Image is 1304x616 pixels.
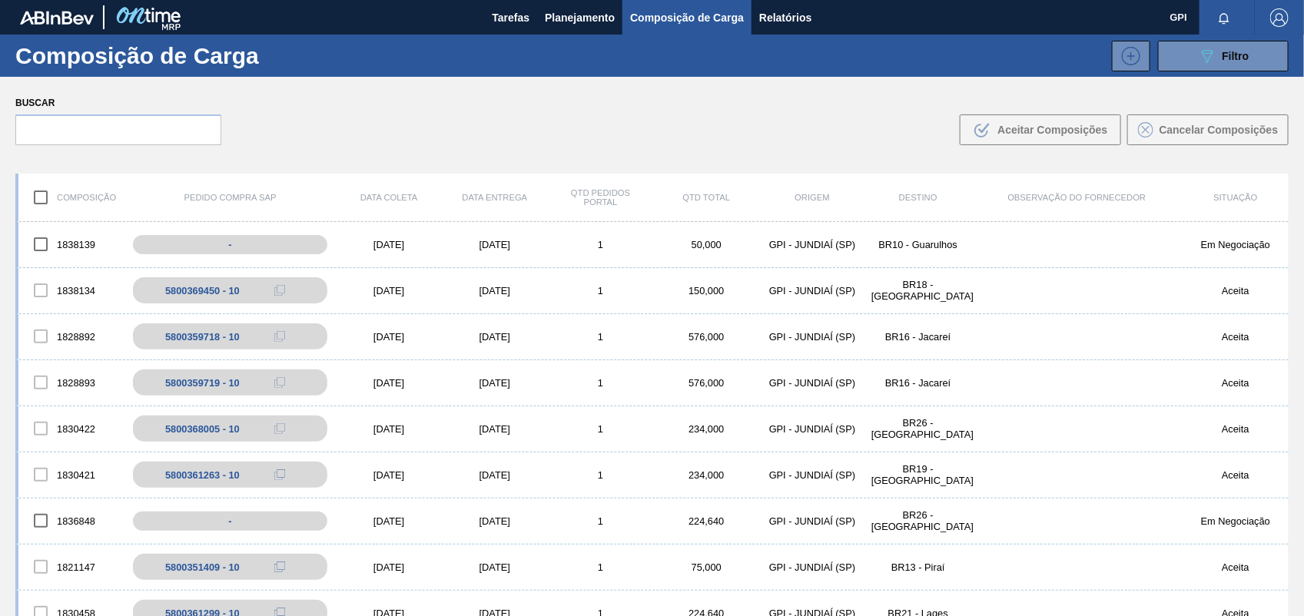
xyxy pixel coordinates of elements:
[336,561,442,573] div: [DATE]
[654,285,760,296] div: 150,000
[997,124,1107,136] span: Aceitar Composições
[1183,561,1289,573] div: Aceita
[264,281,295,300] div: Copiar
[865,417,971,440] div: BR26 - Uberlândia
[1183,469,1289,481] div: Aceita
[18,459,124,491] div: 1830421
[654,193,760,202] div: Qtd Total
[133,512,328,531] div: -
[20,11,94,25] img: TNhmsLtSVTkK8tSr43FrP2fwEKptu5GPRR3wAAAABJRU5ErkJggg==
[336,193,442,202] div: Data coleta
[492,8,529,27] span: Tarefas
[759,285,865,296] div: GPI - JUNDIAÍ (SP)
[865,279,971,302] div: BR18 - Pernambuco
[15,47,264,65] h1: Composição de Carga
[548,331,654,343] div: 1
[18,228,124,260] div: 1838139
[336,331,442,343] div: [DATE]
[442,469,548,481] div: [DATE]
[1183,377,1289,389] div: Aceita
[336,469,442,481] div: [DATE]
[759,8,811,27] span: Relatórios
[759,377,865,389] div: GPI - JUNDIAÍ (SP)
[18,551,124,583] div: 1821147
[759,239,865,250] div: GPI - JUNDIAÍ (SP)
[442,285,548,296] div: [DATE]
[165,423,240,435] div: 5800368005 - 10
[264,465,295,484] div: Copiar
[442,331,548,343] div: [DATE]
[1270,8,1289,27] img: Logout
[759,561,865,573] div: GPI - JUNDIAÍ (SP)
[759,515,865,527] div: GPI - JUNDIAÍ (SP)
[548,239,654,250] div: 1
[865,561,971,573] div: BR13 - Piraí
[548,469,654,481] div: 1
[264,419,295,438] div: Copiar
[18,274,124,306] div: 1838134
[1183,423,1289,435] div: Aceita
[442,239,548,250] div: [DATE]
[1183,285,1289,296] div: Aceita
[1183,331,1289,343] div: Aceita
[759,331,865,343] div: GPI - JUNDIAÍ (SP)
[18,181,124,214] div: Composição
[1104,41,1150,71] div: Nova Composição
[545,8,615,27] span: Planejamento
[630,8,744,27] span: Composição de Carga
[165,331,240,343] div: 5800359718 - 10
[654,561,760,573] div: 75,000
[548,423,654,435] div: 1
[654,469,760,481] div: 234,000
[1183,239,1289,250] div: Em Negociação
[264,558,295,576] div: Copiar
[1183,193,1289,202] div: Situação
[1158,41,1289,71] button: Filtro
[442,423,548,435] div: [DATE]
[865,193,971,202] div: Destino
[442,561,548,573] div: [DATE]
[865,377,971,389] div: BR16 - Jacareí
[548,515,654,527] div: 1
[865,463,971,486] div: BR19 - Nova Rio
[336,515,442,527] div: [DATE]
[336,239,442,250] div: [DATE]
[971,193,1183,202] div: Observação do Fornecedor
[654,239,760,250] div: 50,000
[442,377,548,389] div: [DATE]
[548,377,654,389] div: 1
[759,469,865,481] div: GPI - JUNDIAÍ (SP)
[865,509,971,532] div: BR26 - Uberlândia
[18,320,124,353] div: 1828892
[1127,114,1289,145] button: Cancelar Composições
[960,114,1121,145] button: Aceitar Composições
[1199,7,1249,28] button: Notificações
[336,423,442,435] div: [DATE]
[264,373,295,392] div: Copiar
[336,285,442,296] div: [DATE]
[759,193,865,202] div: Origem
[124,193,336,202] div: Pedido Compra SAP
[865,239,971,250] div: BR10 - Guarulhos
[165,469,240,481] div: 5800361263 - 10
[165,285,240,296] div: 5800369450 - 10
[18,366,124,399] div: 1828893
[18,505,124,537] div: 1836848
[264,327,295,346] div: Copiar
[1183,515,1289,527] div: Em Negociação
[18,412,124,445] div: 1830422
[548,561,654,573] div: 1
[442,515,548,527] div: [DATE]
[336,377,442,389] div: [DATE]
[442,193,548,202] div: Data entrega
[165,561,240,573] div: 5800351409 - 10
[165,377,240,389] div: 5800359719 - 10
[1223,50,1249,62] span: Filtro
[1160,124,1279,136] span: Cancelar Composições
[548,285,654,296] div: 1
[654,515,760,527] div: 224,640
[15,92,221,114] label: Buscar
[133,235,328,254] div: -
[759,423,865,435] div: GPI - JUNDIAÍ (SP)
[654,331,760,343] div: 576,000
